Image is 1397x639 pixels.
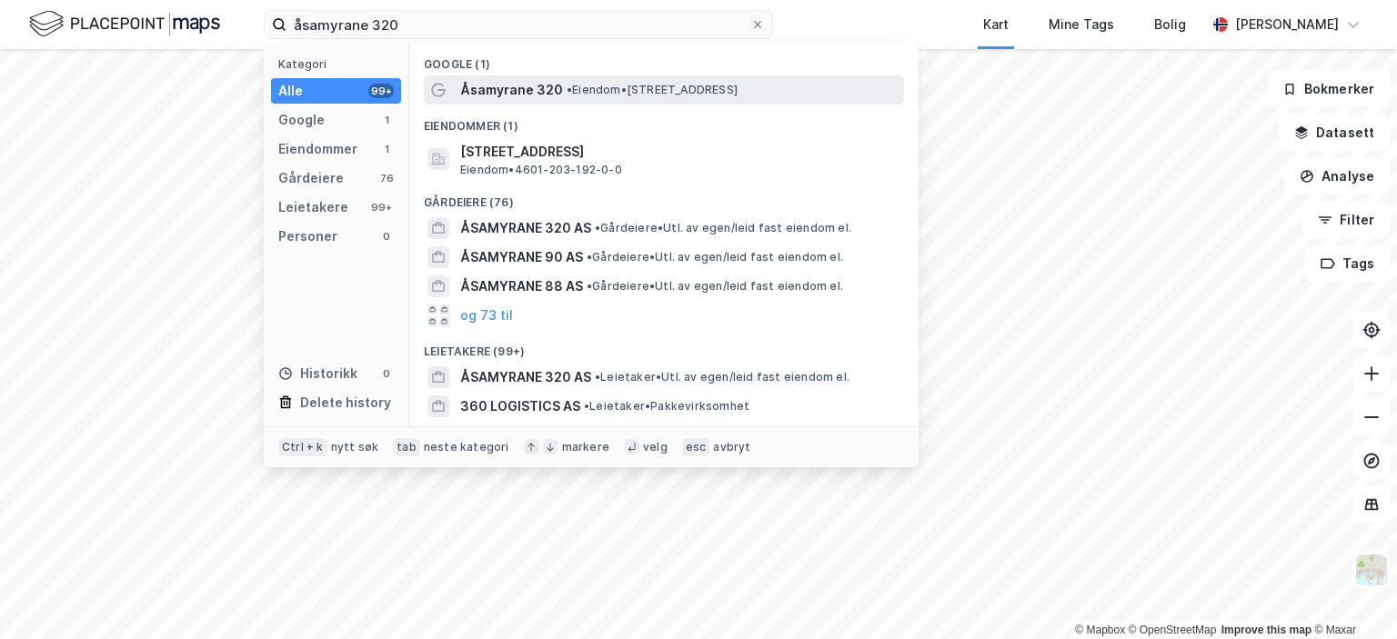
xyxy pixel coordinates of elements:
div: Eiendommer (1) [409,105,919,137]
div: 99+ [368,200,394,215]
div: Google (1) [409,43,919,75]
span: Leietaker • Utl. av egen/leid fast eiendom el. [595,370,849,384]
span: • [584,399,589,413]
span: ÅSAMYRANE 88 AS [460,275,583,297]
div: Kontrollprogram for chat [1306,552,1397,639]
a: OpenStreetMap [1129,624,1217,636]
span: • [595,370,600,384]
div: Mine Tags [1049,14,1114,35]
div: neste kategori [424,440,509,454]
div: 76 [379,171,394,185]
div: Kart [983,14,1009,35]
button: Datasett [1279,115,1390,151]
div: Personer [278,225,337,247]
span: 360 LOGISTICS AS [460,395,580,417]
span: Eiendom • [STREET_ADDRESS] [567,83,738,97]
span: • [587,279,592,293]
img: logo.f888ab2527a4732fd821a326f86c7f29.svg [29,8,220,40]
div: Eiendommer [278,138,357,160]
span: Leietaker • Pakkevirksomhet [584,399,749,414]
div: 1 [379,113,394,127]
a: Mapbox [1075,624,1125,636]
div: Historikk [278,363,357,384]
div: 99+ [368,84,394,98]
span: FINNMARKSALPENE 360 AS [460,424,897,446]
span: [STREET_ADDRESS] [460,141,897,163]
div: markere [562,440,609,454]
button: Filter [1302,202,1390,238]
span: Eiendom • 4601-203-192-0-0 [460,163,622,177]
span: Gårdeiere • Utl. av egen/leid fast eiendom el. [587,250,843,265]
div: Kategori [278,57,401,71]
button: Tags [1305,245,1390,282]
div: Leietakere (99+) [409,330,919,363]
span: ÅSAMYRANE 320 AS [460,366,591,388]
div: Bolig [1154,14,1186,35]
div: 0 [379,366,394,381]
div: avbryt [713,440,750,454]
div: Gårdeiere [278,167,344,189]
span: • [587,250,592,264]
button: og 73 til [460,305,513,326]
span: ÅSAMYRANE 90 AS [460,246,583,268]
div: velg [643,440,668,454]
div: Google [278,109,325,131]
div: Gårdeiere (76) [409,181,919,214]
div: esc [682,438,710,456]
span: ÅSAMYRANE 320 AS [460,217,591,239]
button: Bokmerker [1267,71,1390,107]
span: Åsamyrane 320 [460,79,563,101]
div: 1 [379,142,394,156]
iframe: Chat Widget [1306,552,1397,639]
div: Alle [278,80,303,102]
div: nytt søk [331,440,379,454]
div: tab [393,438,420,456]
span: Gårdeiere • Utl. av egen/leid fast eiendom el. [595,221,851,235]
div: Delete history [300,392,391,414]
span: • [595,221,600,235]
div: Ctrl + k [278,438,327,456]
button: Analyse [1284,158,1390,195]
a: Improve this map [1221,624,1312,636]
div: Leietakere [278,196,348,218]
span: Gårdeiere • Utl. av egen/leid fast eiendom el. [587,279,843,294]
input: Søk på adresse, matrikkel, gårdeiere, leietakere eller personer [286,11,750,38]
span: • [567,83,572,96]
div: 0 [379,229,394,244]
div: [PERSON_NAME] [1235,14,1339,35]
